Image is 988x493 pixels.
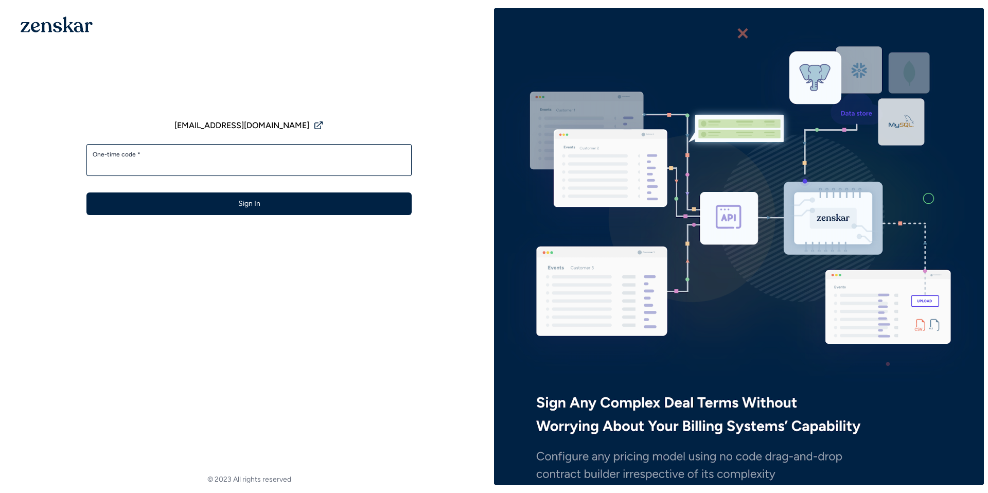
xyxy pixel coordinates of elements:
[93,150,405,159] label: One-time code *
[4,474,494,485] footer: © 2023 All rights reserved
[174,119,309,132] span: [EMAIL_ADDRESS][DOMAIN_NAME]
[86,192,412,215] button: Sign In
[21,16,93,32] img: 1OGAJ2xQqyY4LXKgY66KYq0eOWRCkrZdAb3gUhuVAqdWPZE9SRJmCz+oDMSn4zDLXe31Ii730ItAGKgCKgCCgCikA4Av8PJUP...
